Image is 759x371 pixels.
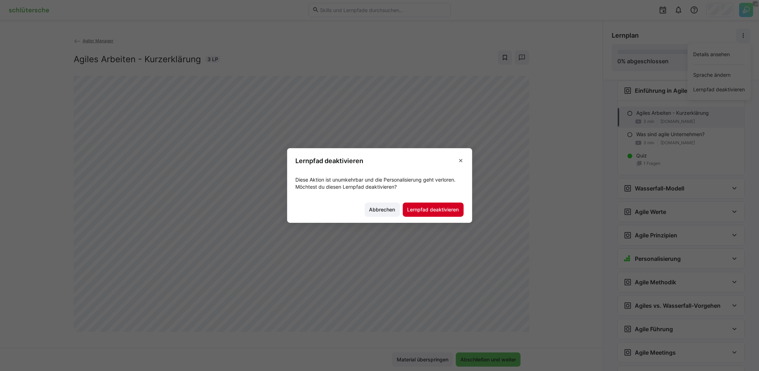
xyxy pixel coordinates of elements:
[296,157,364,165] h3: Lernpfad deaktivieren
[365,203,400,217] button: Abbrechen
[403,203,464,217] button: Lernpfad deaktivieren
[296,177,456,190] span: Diese Aktion ist unumkehrbar und die Personalisierung geht verloren. Möchtest du diesen Lernpfad ...
[368,206,396,213] span: Abbrechen
[406,206,460,213] span: Lernpfad deaktivieren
